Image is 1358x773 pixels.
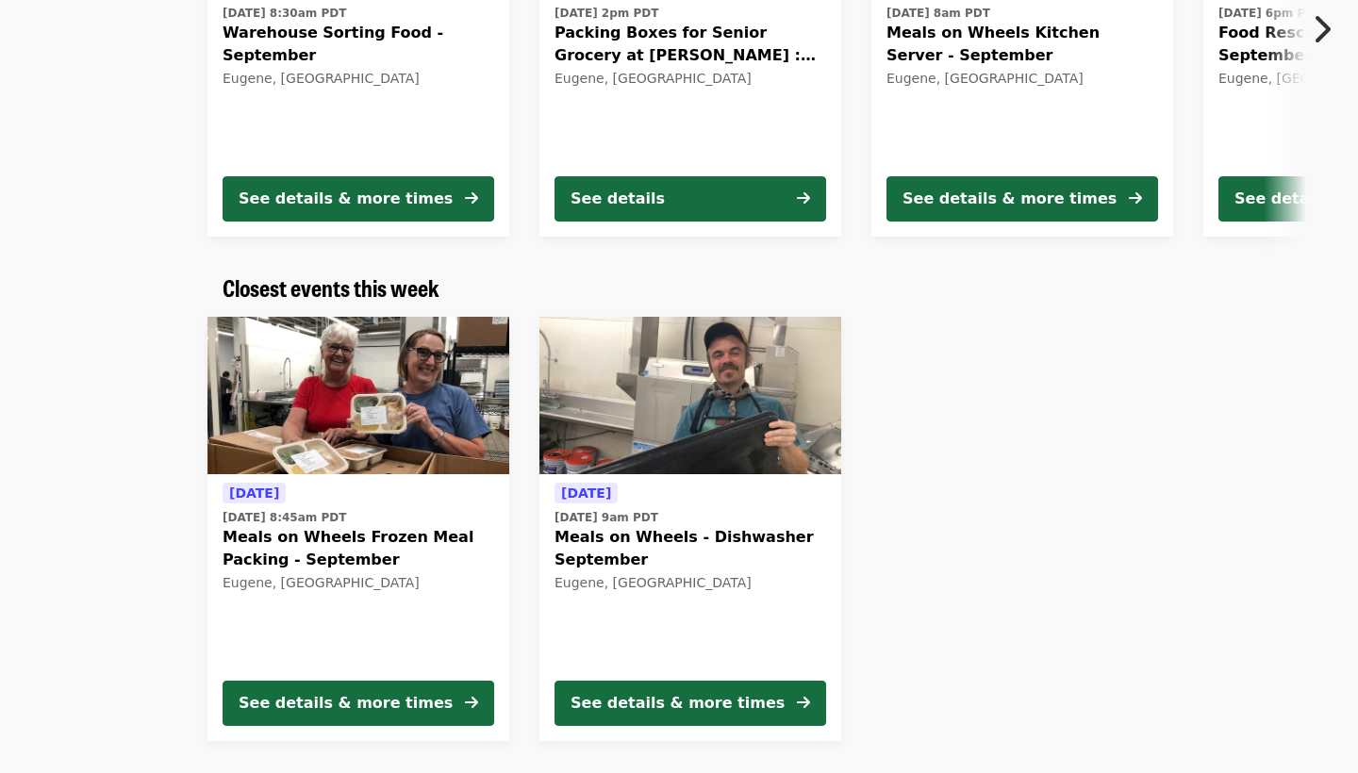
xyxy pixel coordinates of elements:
[797,694,810,712] i: arrow-right icon
[223,681,494,726] button: See details & more times
[207,317,509,741] a: See details for "Meals on Wheels Frozen Meal Packing - September"
[1129,189,1142,207] i: arrow-right icon
[207,274,1151,302] div: Closest events this week
[223,176,494,222] button: See details & more times
[223,271,439,304] span: Closest events this week
[555,71,826,87] div: Eugene, [GEOGRAPHIC_DATA]
[465,189,478,207] i: arrow-right icon
[571,692,785,715] div: See details & more times
[1312,11,1331,47] i: chevron-right icon
[223,526,494,571] span: Meals on Wheels Frozen Meal Packing - September
[561,485,611,501] span: [DATE]
[465,694,478,712] i: arrow-right icon
[555,575,826,591] div: Eugene, [GEOGRAPHIC_DATA]
[223,22,494,67] span: Warehouse Sorting Food - September
[555,22,826,67] span: Packing Boxes for Senior Grocery at [PERSON_NAME] : September
[1218,5,1322,22] time: [DATE] 6pm PDT
[239,692,453,715] div: See details & more times
[223,274,439,302] a: Closest events this week
[555,681,826,726] button: See details & more times
[539,317,841,475] img: Meals on Wheels - Dishwasher September organized by FOOD For Lane County
[555,526,826,571] span: Meals on Wheels - Dishwasher September
[886,176,1158,222] button: See details & more times
[539,317,841,741] a: See details for "Meals on Wheels - Dishwasher September"
[223,71,494,87] div: Eugene, [GEOGRAPHIC_DATA]
[239,188,453,210] div: See details & more times
[555,176,826,222] button: See details
[555,5,658,22] time: [DATE] 2pm PDT
[223,5,346,22] time: [DATE] 8:30am PDT
[555,509,658,526] time: [DATE] 9am PDT
[886,71,1158,87] div: Eugene, [GEOGRAPHIC_DATA]
[223,509,346,526] time: [DATE] 8:45am PDT
[229,485,279,501] span: [DATE]
[1296,3,1358,56] button: Next item
[207,317,509,475] img: Meals on Wheels Frozen Meal Packing - September organized by FOOD For Lane County
[797,189,810,207] i: arrow-right icon
[886,5,990,22] time: [DATE] 8am PDT
[903,188,1117,210] div: See details & more times
[886,22,1158,67] span: Meals on Wheels Kitchen Server - September
[223,575,494,591] div: Eugene, [GEOGRAPHIC_DATA]
[571,188,665,210] div: See details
